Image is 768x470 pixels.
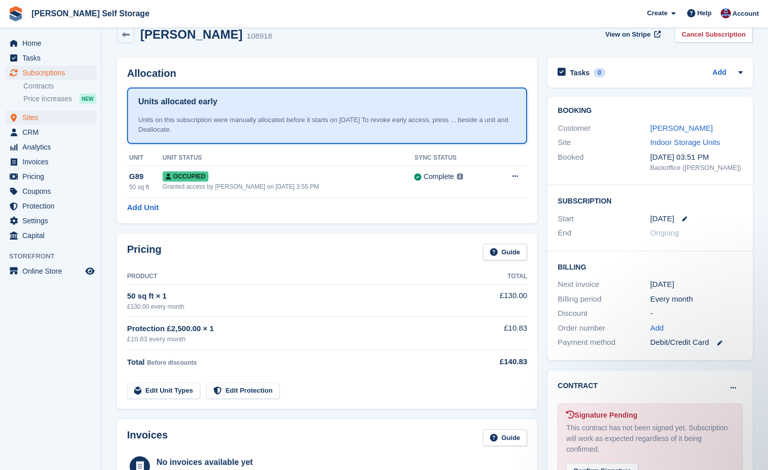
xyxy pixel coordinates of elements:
[466,317,528,350] td: £10.83
[157,456,293,468] div: No invoices available yet
[129,171,163,183] div: G89
[9,251,101,261] span: Storefront
[138,115,516,135] div: Units on this subscription were manually allocated before it starts on [DATE] To revoke early acc...
[650,308,743,319] div: -
[23,94,72,104] span: Price increases
[84,265,96,277] a: Preview store
[483,244,528,260] a: Guide
[22,66,83,80] span: Subscriptions
[713,67,726,79] a: Add
[127,150,163,166] th: Unit
[5,228,96,243] a: menu
[163,150,415,166] th: Unit Status
[22,228,83,243] span: Capital
[650,213,674,225] time: 2025-10-01 00:00:00 UTC
[127,244,162,260] h2: Pricing
[127,302,466,311] div: £130.00 every month
[650,228,679,237] span: Ongoing
[127,202,159,214] a: Add Unit
[147,359,197,366] span: Before discounts
[22,264,83,278] span: Online Store
[127,383,200,399] a: Edit Unit Types
[5,169,96,184] a: menu
[650,124,713,132] a: [PERSON_NAME]
[558,380,598,391] h2: Contract
[558,152,650,173] div: Booked
[23,81,96,91] a: Contracts
[22,51,83,65] span: Tasks
[163,171,208,182] span: Occupied
[566,410,734,421] div: Signature Pending
[558,227,650,239] div: End
[483,429,528,446] a: Guide
[5,214,96,228] a: menu
[650,293,743,305] div: Every month
[5,66,96,80] a: menu
[127,334,466,344] div: £10.83 every month
[79,94,96,104] div: NEW
[5,155,96,169] a: menu
[5,51,96,65] a: menu
[650,138,720,146] a: Indoor Storage Units
[140,27,242,41] h2: [PERSON_NAME]
[558,123,650,134] div: Customer
[566,460,638,469] a: Confirm Signature
[558,137,650,149] div: Site
[5,125,96,139] a: menu
[22,125,83,139] span: CRM
[127,358,145,366] span: Total
[206,383,280,399] a: Edit Protection
[127,429,168,446] h2: Invoices
[5,184,96,198] a: menu
[650,337,743,348] div: Debit/Credit Card
[127,269,466,285] th: Product
[5,264,96,278] a: menu
[127,290,466,302] div: 50 sq ft × 1
[457,173,463,180] img: icon-info-grey-7440780725fd019a000dd9b08b2336e03edf1995a4989e88bcd33f0948082b44.svg
[732,9,759,19] span: Account
[27,5,153,22] a: [PERSON_NAME] Self Storage
[22,184,83,198] span: Coupons
[22,140,83,154] span: Analytics
[22,169,83,184] span: Pricing
[566,423,734,455] div: This contract has not been signed yet. Subscription will work as expected regardless of it being ...
[650,163,743,173] div: Backoffice ([PERSON_NAME])
[570,68,590,77] h2: Tasks
[674,26,753,43] a: Cancel Subscription
[423,171,454,182] div: Complete
[414,150,493,166] th: Sync Status
[163,182,415,191] div: Granted access by [PERSON_NAME] on [DATE] 3:55 PM
[466,356,528,368] div: £140.83
[127,68,527,79] h2: Allocation
[138,96,218,108] h1: Units allocated early
[558,195,743,205] h2: Subscription
[558,337,650,348] div: Payment method
[5,199,96,213] a: menu
[127,323,466,335] div: Protection £2,500.00 × 1
[558,279,650,290] div: Next invoice
[5,36,96,50] a: menu
[23,93,96,104] a: Price increases NEW
[22,155,83,169] span: Invoices
[558,213,650,225] div: Start
[22,214,83,228] span: Settings
[605,30,651,40] span: View on Stripe
[466,284,528,316] td: £130.00
[594,68,605,77] div: 0
[558,308,650,319] div: Discount
[721,8,731,18] img: Tracy Bailey
[8,6,23,21] img: stora-icon-8386f47178a22dfd0bd8f6a31ec36ba5ce8667c1dd55bd0f319d3a0aa187defe.svg
[650,279,743,290] div: [DATE]
[650,322,664,334] a: Add
[601,26,663,43] a: View on Stripe
[5,110,96,125] a: menu
[22,199,83,213] span: Protection
[650,152,743,163] div: [DATE] 03:51 PM
[247,31,272,42] div: 108918
[466,269,528,285] th: Total
[697,8,712,18] span: Help
[22,110,83,125] span: Sites
[558,107,743,115] h2: Booking
[5,140,96,154] a: menu
[558,261,743,272] h2: Billing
